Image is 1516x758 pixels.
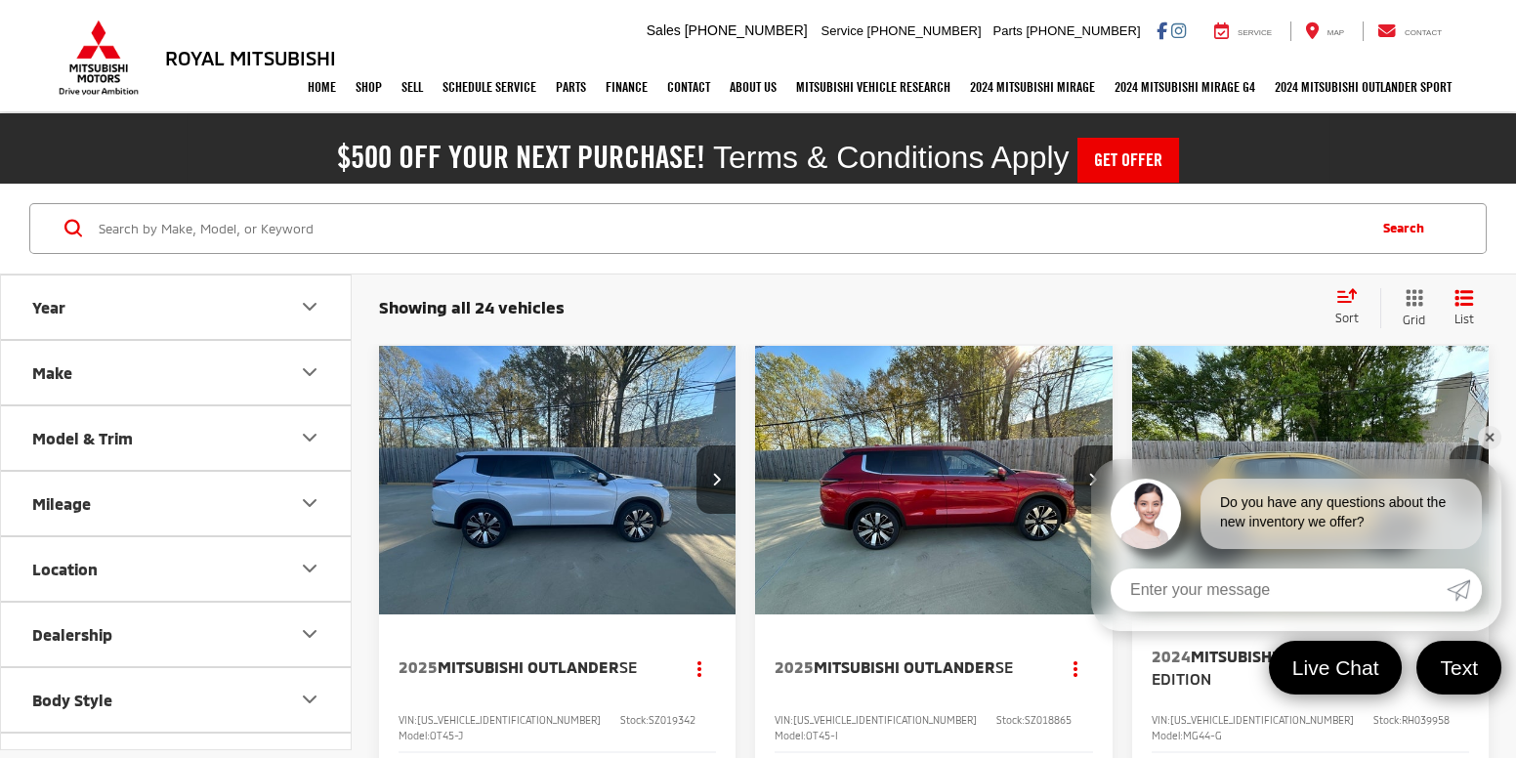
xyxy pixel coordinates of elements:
button: Model & TrimModel & Trim [1,406,353,470]
a: Finance [596,63,657,111]
span: [US_VEHICLE_IDENTIFICATION_NUMBER] [793,714,977,726]
img: Agent profile photo [1111,479,1181,549]
a: Sell [392,63,433,111]
span: Black Edition [1152,647,1388,687]
a: Home [298,63,346,111]
span: 2025 [775,657,814,676]
a: Mitsubishi Vehicle Research [786,63,960,111]
span: Live Chat [1283,654,1389,681]
span: Terms & Conditions Apply [713,140,1070,175]
img: 2024 Mitsubishi Mirage Black Edition [1131,346,1491,615]
span: RH039958 [1402,714,1450,726]
span: Stock: [996,714,1025,726]
a: Parts: Opens in a new tab [546,63,596,111]
a: 2024Mitsubishi MirageBlack Edition [1152,646,1415,690]
div: Make [298,360,321,384]
button: Next image [1074,445,1113,514]
div: Mileage [32,494,91,513]
span: Model: [775,730,806,741]
span: Mitsubishi Outlander [814,657,995,676]
a: About Us [720,63,786,111]
button: MileageMileage [1,472,353,535]
div: 2024 Mitsubishi Mirage Black Edition 0 [1131,346,1491,614]
span: Model: [399,730,430,741]
button: Grid View [1380,288,1440,328]
span: Map [1327,28,1344,37]
div: Body Style [32,691,112,709]
span: 2025 [399,657,438,676]
span: MG44-G [1183,730,1222,741]
div: Dealership [298,622,321,646]
span: SE [995,657,1013,676]
a: 2024 Mitsubishi Outlander SPORT [1265,63,1461,111]
button: Search [1364,204,1453,253]
span: Stock: [620,714,649,726]
a: Get Offer [1077,138,1179,183]
span: 2024 [1152,647,1191,665]
span: [US_VEHICLE_IDENTIFICATION_NUMBER] [417,714,601,726]
span: Sales [647,22,681,38]
input: Search by Make, Model, or Keyword [97,205,1364,252]
div: Do you have any questions about the new inventory we offer? [1200,479,1482,549]
button: Next image [696,445,736,514]
button: Next image [1450,445,1489,514]
a: Live Chat [1269,641,1403,695]
a: 2025 Mitsubishi Outlander SE2025 Mitsubishi Outlander SE2025 Mitsubishi Outlander SE2025 Mitsubis... [378,346,737,614]
a: 2025Mitsubishi OutlanderSE [775,656,1038,678]
div: 2025 Mitsubishi Outlander SE 0 [378,346,737,614]
a: Shop [346,63,392,111]
span: [PHONE_NUMBER] [1026,23,1140,38]
img: Mitsubishi [55,20,143,96]
button: Select sort value [1326,288,1380,327]
div: Model & Trim [32,429,133,447]
div: Location [298,557,321,580]
span: Stock: [1373,714,1402,726]
span: Service [1238,28,1272,37]
a: Contact [1363,21,1456,41]
span: SZ018865 [1025,714,1072,726]
span: [PHONE_NUMBER] [867,23,982,38]
div: Make [32,363,72,382]
div: Year [298,295,321,318]
button: DealershipDealership [1,603,353,666]
div: Location [32,560,98,578]
span: VIN: [1152,714,1170,726]
span: OT45-J [430,730,463,741]
span: Text [1430,654,1488,681]
div: Body Style [298,688,321,711]
button: Actions [1059,651,1093,685]
a: 2024 Mitsubishi Mirage Black Edition2024 Mitsubishi Mirage Black Edition2024 Mitsubishi Mirage Bl... [1131,346,1491,614]
img: 2025 Mitsubishi Outlander SE [378,346,737,615]
span: SZ019342 [649,714,695,726]
span: VIN: [399,714,417,726]
a: Instagram: Click to visit our Instagram page [1171,22,1186,38]
span: Model: [1152,730,1183,741]
a: 2025Mitsubishi OutlanderSE [399,656,662,678]
span: Sort [1335,311,1359,324]
button: List View [1440,288,1489,328]
button: Body StyleBody Style [1,668,353,732]
span: Grid [1403,312,1425,328]
a: 2025 Mitsubishi Outlander SE2025 Mitsubishi Outlander SE2025 Mitsubishi Outlander SE2025 Mitsubis... [754,346,1114,614]
a: Contact [657,63,720,111]
span: Contact [1405,28,1442,37]
span: Mitsubishi Outlander [438,657,619,676]
div: Dealership [32,625,112,644]
button: YearYear [1,275,353,339]
span: Mitsubishi Mirage [1191,647,1340,665]
div: Year [32,298,65,316]
span: dropdown dots [697,660,701,676]
span: OT45-I [806,730,838,741]
span: VIN: [775,714,793,726]
span: List [1454,311,1474,327]
a: Submit [1447,568,1482,611]
span: [PHONE_NUMBER] [685,22,808,38]
h3: Royal Mitsubishi [165,47,336,68]
div: Mileage [298,491,321,515]
button: Actions [682,651,716,685]
a: Facebook: Click to visit our Facebook page [1157,22,1167,38]
a: Text [1416,641,1501,695]
span: Service [821,23,863,38]
a: Schedule Service: Opens in a new tab [433,63,546,111]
